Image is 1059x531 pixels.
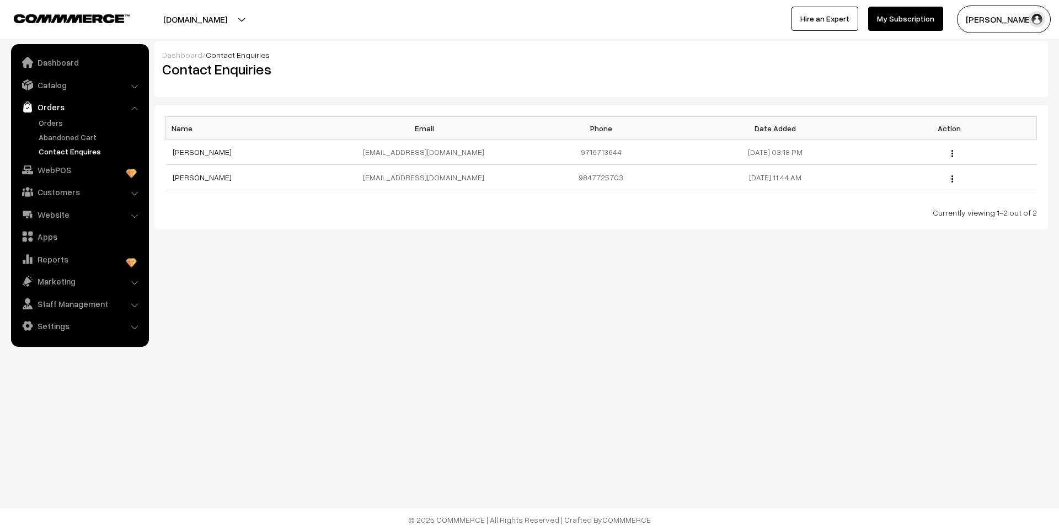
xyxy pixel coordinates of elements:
a: Staff Management [14,294,145,314]
a: Website [14,205,145,224]
img: Menu [951,150,953,157]
th: Phone [514,117,688,140]
td: [EMAIL_ADDRESS][DOMAIN_NAME] [340,165,514,190]
a: Catalog [14,75,145,95]
th: Action [863,117,1037,140]
button: [DOMAIN_NAME] [125,6,266,33]
a: Apps [14,227,145,246]
a: Orders [14,97,145,117]
a: Customers [14,182,145,202]
a: Abandoned Cart [36,131,145,143]
th: Email [340,117,514,140]
span: Contact Enquiries [206,50,270,60]
a: Reports [14,249,145,269]
td: [DATE] 03:18 PM [688,140,863,165]
a: My Subscription [868,7,943,31]
th: Name [166,117,340,140]
td: [DATE] 11:44 AM [688,165,863,190]
h2: Contact Enquiries [162,61,593,78]
a: Orders [36,117,145,128]
a: Dashboard [162,50,202,60]
a: Settings [14,316,145,336]
a: Hire an Expert [791,7,858,31]
a: Dashboard [14,52,145,72]
a: WebPOS [14,160,145,180]
img: Menu [951,175,953,183]
a: COMMMERCE [602,515,651,524]
img: user [1029,11,1045,28]
th: Date Added [688,117,863,140]
a: [PERSON_NAME] [173,147,232,157]
div: Currently viewing 1-2 out of 2 [165,207,1037,218]
a: [PERSON_NAME] [173,173,232,182]
button: [PERSON_NAME] [957,6,1051,33]
td: 9716713644 [514,140,688,165]
a: COMMMERCE [14,11,110,24]
div: / [162,49,1040,61]
img: COMMMERCE [14,14,130,23]
a: Marketing [14,271,145,291]
td: 9847725703 [514,165,688,190]
td: [EMAIL_ADDRESS][DOMAIN_NAME] [340,140,514,165]
a: Contact Enquires [36,146,145,157]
